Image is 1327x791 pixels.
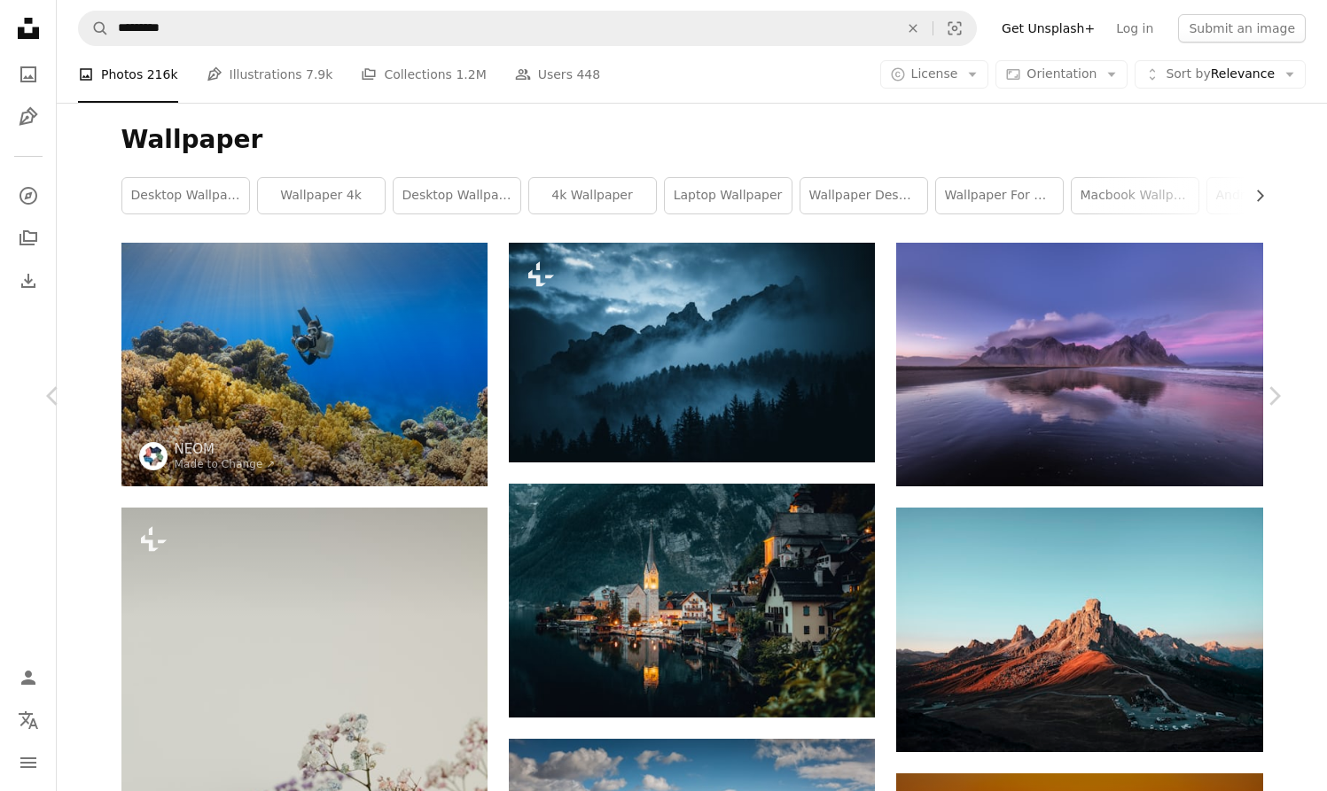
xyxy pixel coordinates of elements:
a: Collections 1.2M [361,46,486,103]
a: Made to Change ↗ [175,458,276,470]
span: 448 [576,65,600,84]
a: Illustrations [11,99,46,135]
a: Photos [11,57,46,92]
a: desktop wallpaper [394,178,520,213]
a: wallpaper for mobile [936,178,1063,213]
a: Users 448 [515,46,600,103]
a: a vase filled with flowers on top of a table [121,774,488,790]
button: Visual search [933,12,976,45]
h1: Wallpaper [121,124,1263,156]
a: Explore [11,178,46,213]
span: License [911,66,958,81]
button: Menu [11,745,46,780]
a: wallpaper 4k [258,178,385,213]
a: laptop wallpaper [665,178,792,213]
img: brown rock formation under blue sky [896,508,1262,751]
img: houses near lake [509,484,875,718]
a: houses near lake [509,593,875,609]
form: Find visuals sitewide [78,11,977,46]
a: Get Unsplash+ [991,14,1105,43]
a: a person swimming over a colorful coral reef [121,356,488,372]
a: Log in / Sign up [11,660,46,695]
img: a mountain range covered in fog and clouds [509,243,875,462]
img: photo of mountain [896,243,1262,486]
a: Illustrations 7.9k [207,46,333,103]
a: wallpaper desktop [800,178,927,213]
span: Sort by [1166,66,1210,81]
a: Log in [1105,14,1164,43]
button: Sort byRelevance [1135,60,1306,89]
span: Orientation [1026,66,1097,81]
button: License [880,60,989,89]
button: Submit an image [1178,14,1306,43]
button: Clear [894,12,933,45]
a: Collections [11,221,46,256]
span: 1.2M [456,65,486,84]
span: Relevance [1166,66,1275,83]
a: macbook wallpaper [1072,178,1198,213]
a: 4k wallpaper [529,178,656,213]
img: Go to NEOM's profile [139,442,168,470]
button: Language [11,702,46,738]
button: Orientation [995,60,1128,89]
a: brown rock formation under blue sky [896,621,1262,637]
a: Next [1221,311,1327,481]
img: a person swimming over a colorful coral reef [121,243,488,486]
a: desktop wallpapers [122,178,249,213]
a: NEOM [175,440,276,458]
a: photo of mountain [896,356,1262,372]
span: 7.9k [306,65,332,84]
button: scroll list to the right [1244,178,1263,213]
a: Download History [11,263,46,299]
a: a mountain range covered in fog and clouds [509,344,875,360]
button: Search Unsplash [79,12,109,45]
